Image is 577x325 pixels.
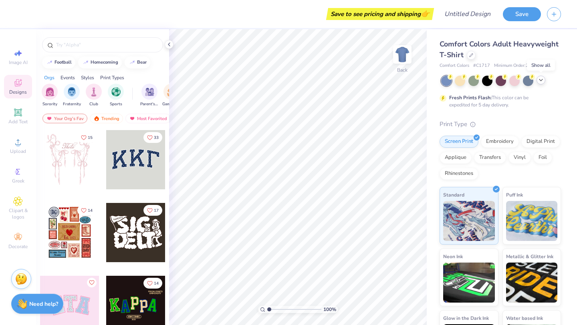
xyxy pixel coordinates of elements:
div: Save to see pricing and shipping [328,8,432,20]
img: trending.gif [93,116,100,121]
img: Standard [443,201,495,241]
button: filter button [86,84,102,107]
span: # C1717 [473,62,490,69]
div: Vinyl [508,152,531,164]
button: homecoming [78,56,122,68]
img: Sorority Image [45,87,54,96]
span: Greek [12,178,24,184]
strong: Fresh Prints Flash: [449,94,492,101]
button: Like [77,205,96,216]
span: Glow in the Dark Ink [443,314,489,322]
span: 100 % [323,306,336,313]
div: filter for Sports [108,84,124,107]
span: Add Text [8,118,28,125]
button: Like [143,205,162,216]
button: Like [143,132,162,143]
button: Save [503,7,541,21]
img: trend_line.gif [46,60,53,65]
span: 14 [154,281,159,285]
div: Print Type [440,120,561,129]
span: Upload [10,148,26,154]
img: most_fav.gif [129,116,135,121]
span: Image AI [9,59,28,66]
button: Like [77,132,96,143]
img: trend_line.gif [129,60,135,65]
button: filter button [140,84,159,107]
span: 👉 [421,9,430,18]
span: Decorate [8,243,28,250]
span: 33 [154,136,159,140]
span: Sports [110,101,122,107]
div: filter for Club [86,84,102,107]
div: Orgs [44,74,54,81]
button: filter button [108,84,124,107]
div: Show all [527,60,555,71]
span: Parent's Weekend [140,101,159,107]
span: Standard [443,191,464,199]
div: Screen Print [440,136,478,148]
button: filter button [162,84,181,107]
span: Minimum Order: 24 + [494,62,534,69]
img: Parent's Weekend Image [145,87,154,96]
strong: Need help? [29,300,58,308]
span: Puff Ink [506,191,523,199]
img: Sports Image [111,87,121,96]
span: Game Day [162,101,181,107]
img: Club Image [89,87,98,96]
div: football [54,60,72,64]
img: Game Day Image [167,87,176,96]
span: 14 [88,209,93,213]
div: filter for Fraternity [63,84,81,107]
div: Applique [440,152,472,164]
span: Comfort Colors [440,62,469,69]
span: Clipart & logos [4,207,32,220]
img: Puff Ink [506,201,558,241]
div: Most Favorited [125,114,171,123]
img: most_fav.gif [46,116,52,121]
span: Club [89,101,98,107]
div: This color can be expedited for 5 day delivery. [449,94,548,108]
div: Back [397,66,408,74]
span: Metallic & Glitter Ink [506,252,553,261]
img: Neon Ink [443,263,495,303]
div: Styles [81,74,94,81]
div: filter for Game Day [162,84,181,107]
div: homecoming [91,60,118,64]
div: Digital Print [521,136,560,148]
input: Try "Alpha" [55,41,158,49]
button: filter button [42,84,58,107]
span: Designs [9,89,27,95]
button: bear [125,56,150,68]
span: Neon Ink [443,252,463,261]
div: filter for Parent's Weekend [140,84,159,107]
div: Trending [90,114,123,123]
span: Sorority [42,101,57,107]
div: Foil [533,152,552,164]
div: Events [61,74,75,81]
img: trend_line.gif [83,60,89,65]
div: Rhinestones [440,168,478,180]
div: Embroidery [481,136,519,148]
input: Untitled Design [438,6,497,22]
button: Like [87,278,97,287]
span: Comfort Colors Adult Heavyweight T-Shirt [440,39,559,60]
img: Back [394,46,410,62]
div: filter for Sorority [42,84,58,107]
span: Water based Ink [506,314,543,322]
div: bear [137,60,147,64]
span: 17 [154,209,159,213]
img: Fraternity Image [67,87,76,96]
img: Metallic & Glitter Ink [506,263,558,303]
div: Your Org's Fav [42,114,87,123]
span: 15 [88,136,93,140]
div: Transfers [474,152,506,164]
button: football [42,56,75,68]
button: Like [143,278,162,289]
div: Print Types [100,74,124,81]
span: Fraternity [63,101,81,107]
button: filter button [63,84,81,107]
